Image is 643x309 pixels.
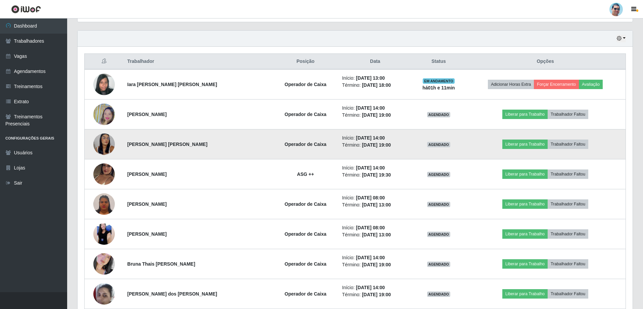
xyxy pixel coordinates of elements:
[127,291,217,297] strong: [PERSON_NAME] dos [PERSON_NAME]
[427,112,451,117] span: AGENDADO
[285,82,327,87] strong: Operador de Caixa
[502,259,548,269] button: Liberar para Trabalho
[362,172,391,178] time: [DATE] 19:30
[338,54,412,70] th: Data
[422,85,455,90] strong: há 01 h e 11 min
[127,171,167,177] strong: [PERSON_NAME]
[342,105,408,112] li: Início:
[548,169,588,179] button: Trabalhador Faltou
[502,140,548,149] button: Liberar para Trabalho
[427,232,451,237] span: AGENDADO
[548,140,588,149] button: Trabalhador Faltou
[93,155,115,193] img: 1735344117516.jpeg
[465,54,626,70] th: Opções
[285,112,327,117] strong: Operador de Caixa
[548,199,588,209] button: Trabalhador Faltou
[362,112,391,118] time: [DATE] 19:00
[548,110,588,119] button: Trabalhador Faltou
[285,142,327,147] strong: Operador de Caixa
[427,262,451,267] span: AGENDADO
[342,291,408,298] li: Término:
[427,142,451,147] span: AGENDADO
[285,201,327,207] strong: Operador de Caixa
[342,201,408,208] li: Término:
[93,95,115,133] img: 1735901040830.jpeg
[342,254,408,261] li: Início:
[342,224,408,231] li: Início:
[127,261,195,267] strong: Bruna Thais [PERSON_NAME]
[548,259,588,269] button: Trabalhador Faltou
[127,231,167,237] strong: [PERSON_NAME]
[342,164,408,171] li: Início:
[342,284,408,291] li: Início:
[356,165,385,170] time: [DATE] 14:00
[127,112,167,117] strong: [PERSON_NAME]
[127,142,208,147] strong: [PERSON_NAME] [PERSON_NAME]
[356,255,385,260] time: [DATE] 14:00
[342,231,408,238] li: Término:
[579,80,603,89] button: Avaliação
[427,292,451,297] span: AGENDADO
[427,202,451,207] span: AGENDADO
[502,289,548,299] button: Liberar para Trabalho
[362,232,391,237] time: [DATE] 13:00
[93,121,115,168] img: 1754879734939.jpeg
[356,195,385,200] time: [DATE] 08:00
[285,291,327,297] strong: Operador de Caixa
[362,262,391,267] time: [DATE] 19:00
[127,201,167,207] strong: [PERSON_NAME]
[548,229,588,239] button: Trabalhador Faltou
[342,171,408,179] li: Término:
[356,105,385,111] time: [DATE] 14:00
[362,202,391,207] time: [DATE] 13:00
[356,135,385,141] time: [DATE] 14:00
[285,261,327,267] strong: Operador de Caixa
[502,229,548,239] button: Liberar para Trabalho
[297,171,314,177] strong: ASG ++
[11,5,41,13] img: CoreUI Logo
[342,134,408,142] li: Início:
[548,289,588,299] button: Trabalhador Faltou
[342,82,408,89] li: Término:
[502,110,548,119] button: Liberar para Trabalho
[342,112,408,119] li: Término:
[423,78,455,84] span: EM ANDAMENTO
[123,54,273,70] th: Trabalhador
[356,75,385,81] time: [DATE] 13:00
[273,54,338,70] th: Posição
[127,82,217,87] strong: Iara [PERSON_NAME] [PERSON_NAME]
[362,292,391,297] time: [DATE] 19:00
[93,245,115,283] img: 1674666029234.jpeg
[93,210,115,258] img: 1743178705406.jpeg
[502,199,548,209] button: Liberar para Trabalho
[362,142,391,148] time: [DATE] 19:00
[342,75,408,82] li: Início:
[356,285,385,290] time: [DATE] 14:00
[93,279,115,308] img: 1658953242663.jpeg
[342,142,408,149] li: Término:
[342,194,408,201] li: Início:
[93,70,115,99] img: 1739231578264.jpeg
[285,231,327,237] strong: Operador de Caixa
[356,225,385,230] time: [DATE] 08:00
[488,80,534,89] button: Adicionar Horas Extra
[502,169,548,179] button: Liberar para Trabalho
[93,192,115,216] img: 1752886707341.jpeg
[534,80,579,89] button: Forçar Encerramento
[412,54,465,70] th: Status
[427,172,451,177] span: AGENDADO
[362,82,391,88] time: [DATE] 18:00
[342,261,408,268] li: Término:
